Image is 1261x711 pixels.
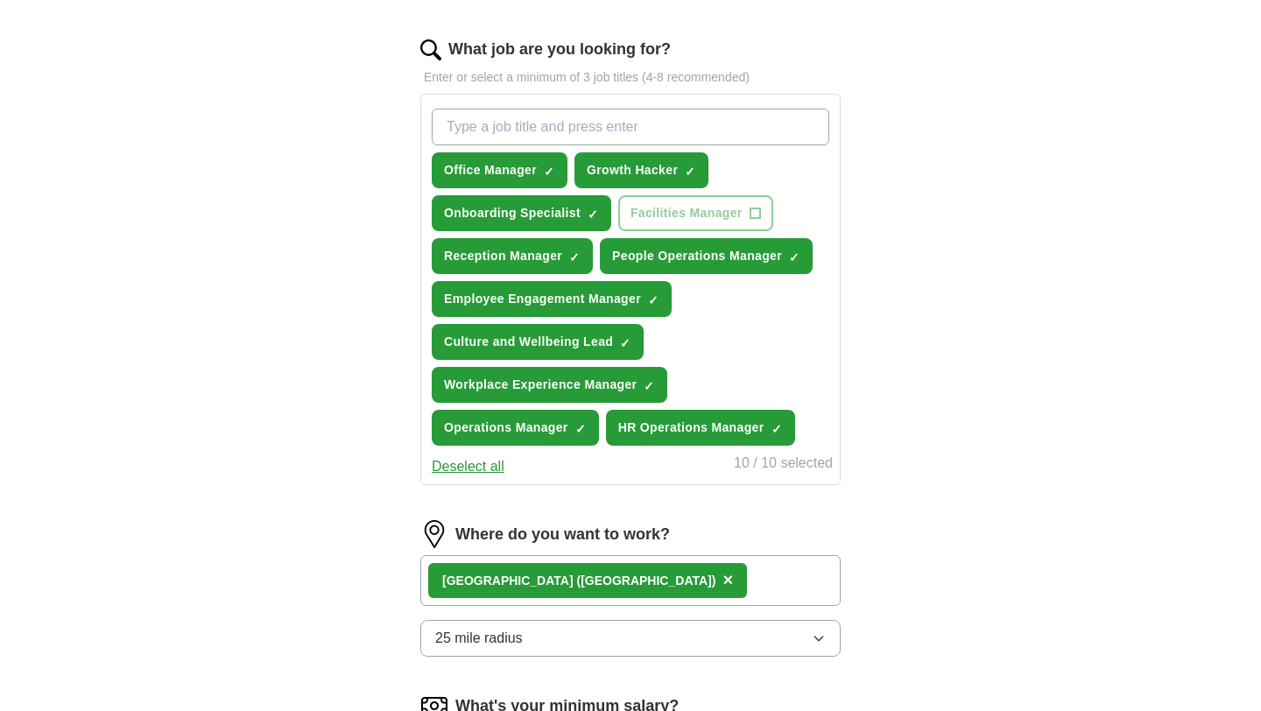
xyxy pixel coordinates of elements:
[444,161,537,180] span: Office Manager
[722,570,733,589] span: ×
[618,419,764,437] span: HR Operations Manager
[435,628,523,649] span: 25 mile radius
[685,165,695,179] span: ✓
[569,250,580,264] span: ✓
[575,422,586,436] span: ✓
[544,165,554,179] span: ✓
[420,68,841,87] p: Enter or select a minimum of 3 job titles (4-8 recommended)
[432,324,644,360] button: Culture and Wellbeing Lead✓
[432,367,667,403] button: Workplace Experience Manager✓
[432,410,599,446] button: Operations Manager✓
[444,419,568,437] span: Operations Manager
[420,39,441,60] img: search.png
[600,238,813,274] button: People Operations Manager✓
[734,453,833,477] div: 10 / 10 selected
[587,161,678,180] span: Growth Hacker
[612,247,782,265] span: People Operations Manager
[722,567,733,594] button: ×
[644,379,654,393] span: ✓
[432,281,672,317] button: Employee Engagement Manager✓
[448,38,671,61] label: What job are you looking for?
[620,336,630,350] span: ✓
[618,195,773,231] button: Facilities Manager
[648,293,659,307] span: ✓
[432,238,593,274] button: Reception Manager✓
[420,620,841,657] button: 25 mile radius
[444,204,581,222] span: Onboarding Specialist
[588,208,598,222] span: ✓
[444,247,562,265] span: Reception Manager
[789,250,800,264] span: ✓
[442,572,715,590] div: [GEOGRAPHIC_DATA] ([GEOGRAPHIC_DATA])
[771,422,782,436] span: ✓
[432,109,829,145] input: Type a job title and press enter
[420,520,448,548] img: location.png
[432,152,567,188] button: Office Manager✓
[444,333,613,351] span: Culture and Wellbeing Lead
[630,204,743,222] span: Facilities Manager
[455,523,670,546] label: Where do you want to work?
[444,290,641,308] span: Employee Engagement Manager
[432,456,504,477] button: Deselect all
[444,376,637,394] span: Workplace Experience Manager
[606,410,795,446] button: HR Operations Manager✓
[432,195,611,231] button: Onboarding Specialist✓
[574,152,708,188] button: Growth Hacker✓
